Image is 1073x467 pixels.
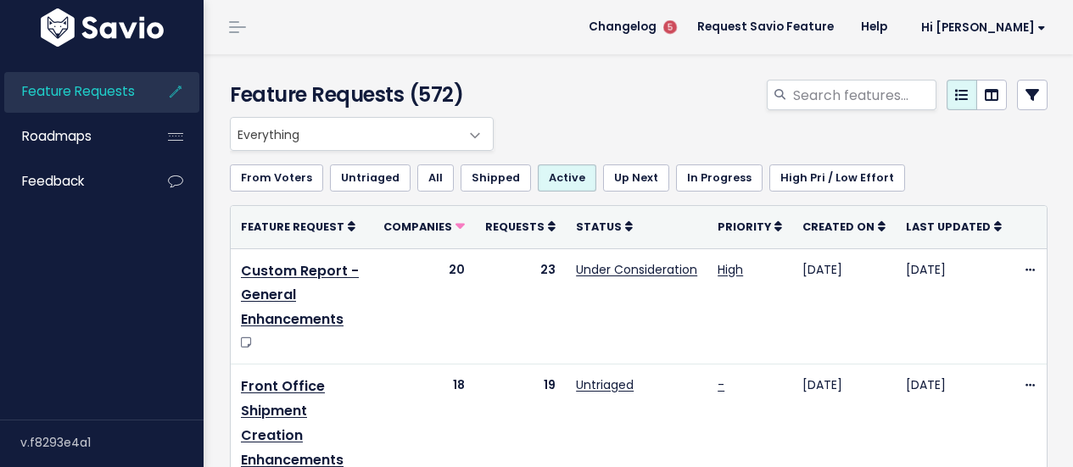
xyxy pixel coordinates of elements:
a: Created On [802,218,886,235]
a: From Voters [230,164,323,192]
input: Search features... [791,80,936,110]
a: Last Updated [906,218,1002,235]
span: Last Updated [906,220,991,234]
span: Companies [383,220,452,234]
a: Up Next [603,164,669,192]
span: Everything [230,117,494,151]
a: High Pri / Low Effort [769,164,905,192]
span: Hi [PERSON_NAME] [921,21,1046,34]
a: Custom Report - General Enhancements [241,261,359,330]
a: Help [847,14,901,40]
a: Hi [PERSON_NAME] [901,14,1059,41]
img: logo-white.9d6f32f41409.svg [36,8,168,47]
h4: Feature Requests (572) [230,80,486,110]
a: - [718,376,724,393]
a: Feature Requests [4,72,141,111]
span: Feature Request [241,220,344,234]
span: Status [576,220,622,234]
span: Priority [718,220,771,234]
td: 23 [475,248,566,364]
span: Created On [802,220,875,234]
span: Roadmaps [22,127,92,145]
span: Everything [231,118,459,150]
a: Feature Request [241,218,355,235]
a: Requests [485,218,556,235]
span: Feature Requests [22,82,135,100]
span: 5 [663,20,677,34]
td: [DATE] [792,248,896,364]
a: Status [576,218,633,235]
span: Requests [485,220,545,234]
a: Request Savio Feature [684,14,847,40]
span: Feedback [22,172,84,190]
a: Untriaged [576,376,634,393]
iframe: Intercom live chat [1015,409,1056,450]
span: Changelog [589,21,657,33]
a: All [417,164,454,192]
div: v.f8293e4a1 [20,420,204,464]
a: Shipped [461,164,531,192]
td: [DATE] [896,248,1012,364]
a: In Progress [676,164,763,192]
a: Feedback [4,162,141,201]
a: Companies [383,218,465,235]
a: Roadmaps [4,117,141,156]
a: Priority [718,218,782,235]
a: Untriaged [330,164,411,192]
a: Under Consideration [576,261,697,278]
td: 20 [373,248,475,364]
ul: Filter feature requests [230,164,1048,192]
a: Active [538,164,596,192]
a: High [718,261,743,278]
